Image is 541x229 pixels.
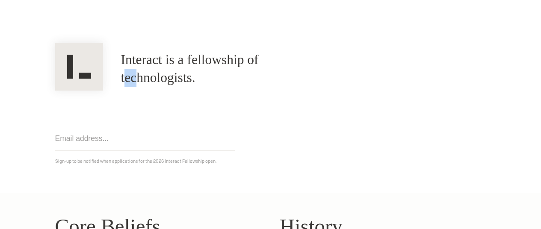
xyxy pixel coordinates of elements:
[121,51,323,87] h1: Interact is a fellowship of technologists.
[55,157,486,166] p: Sign-up to be notified when applications for the 2026 Interact Fellowship open.
[55,126,235,151] input: Email address...
[55,43,103,91] img: Interact Logo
